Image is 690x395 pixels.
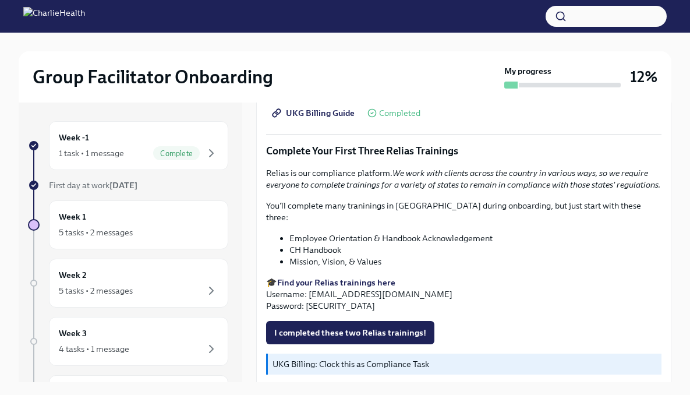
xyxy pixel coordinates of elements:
img: CharlieHealth [23,7,85,26]
strong: [DATE] [109,180,137,191]
li: Mission, Vision, & Values [289,256,661,267]
h2: Group Facilitator Onboarding [33,65,273,89]
p: 🎓 Username: [EMAIL_ADDRESS][DOMAIN_NAME] Password: [SECURITY_DATA] [266,277,661,312]
a: UKG Billing Guide [266,101,363,125]
span: First day at work [49,180,137,191]
p: Relias is our compliance platform. [266,167,661,191]
a: Week -11 task • 1 messageComplete [28,121,228,170]
span: Complete [153,149,200,158]
a: Week 25 tasks • 2 messages [28,259,228,308]
em: We work with clients across the country in various ways, so we require everyone to complete train... [266,168,660,190]
div: 5 tasks • 2 messages [59,227,133,238]
span: I completed these two Relias trainings! [274,327,426,338]
a: First day at work[DATE] [28,179,228,191]
strong: My progress [504,65,551,77]
div: 5 tasks • 2 messages [59,285,133,297]
p: Complete Your First Three Relias Trainings [266,144,661,158]
span: Completed [379,109,420,118]
a: Week 34 tasks • 1 message [28,317,228,366]
h6: Week -1 [59,131,89,144]
h6: Week 3 [59,327,87,340]
a: Week 15 tasks • 2 messages [28,200,228,249]
button: I completed these two Relias trainings! [266,321,434,344]
div: 1 task • 1 message [59,147,124,159]
p: You'll complete many traninings in [GEOGRAPHIC_DATA] during onboarding, but just start with these... [266,200,661,223]
h6: Week 2 [59,269,87,281]
span: UKG Billing Guide [274,107,355,119]
h6: Week 1 [59,210,86,223]
li: Employee Orientation & Handbook Acknowledgement [289,232,661,244]
li: CH Handbook [289,244,661,256]
h3: 12% [630,66,657,87]
div: 4 tasks • 1 message [59,343,129,355]
a: Find your Relias trainings here [277,277,395,288]
p: UKG Billing: Clock this as Compliance Task [273,358,657,370]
